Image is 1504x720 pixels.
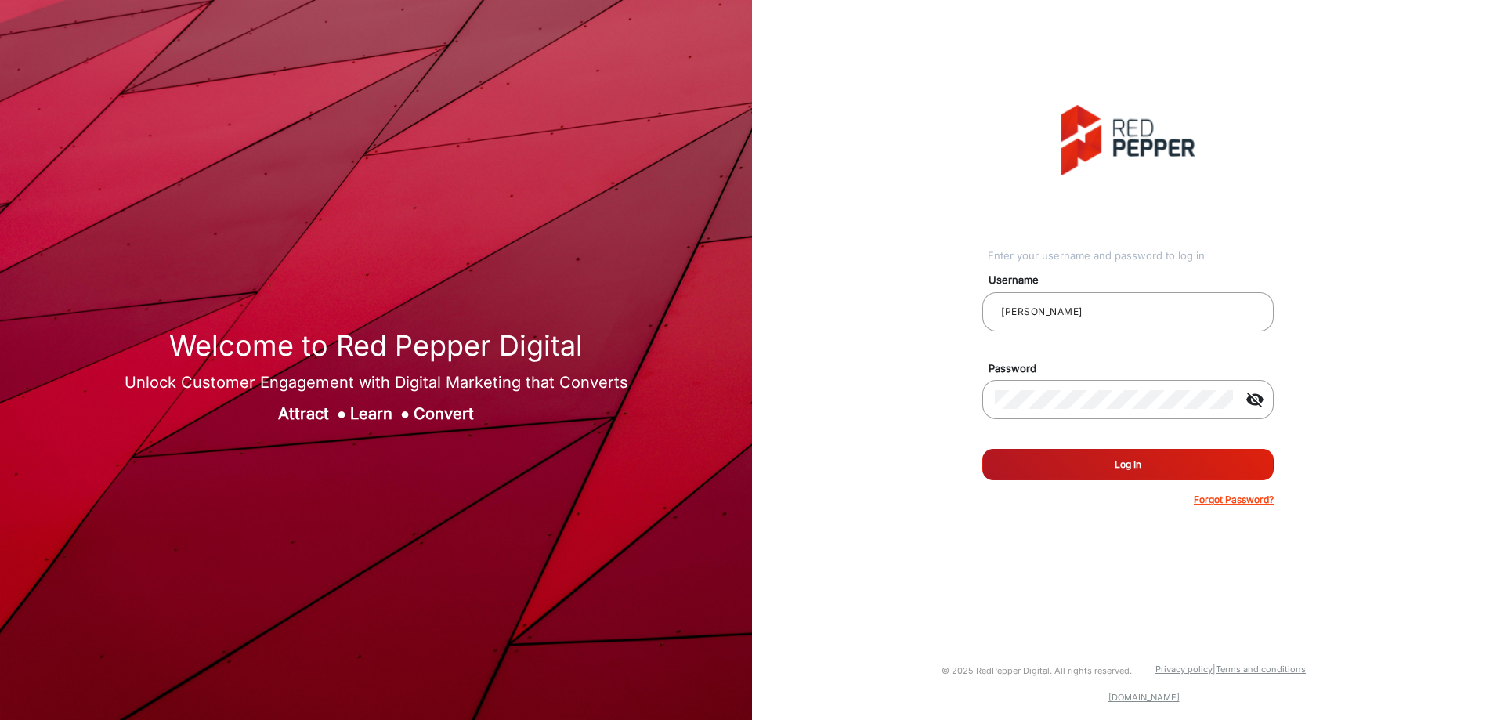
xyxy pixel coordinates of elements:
[1108,692,1180,703] a: [DOMAIN_NAME]
[942,665,1132,676] small: © 2025 RedPepper Digital. All rights reserved.
[125,329,628,363] h1: Welcome to Red Pepper Digital
[982,449,1274,480] button: Log In
[1213,664,1216,675] a: |
[400,404,410,423] span: ●
[988,248,1274,264] div: Enter your username and password to log in
[1155,664,1213,675] a: Privacy policy
[1236,390,1274,409] mat-icon: visibility_off
[1061,105,1195,175] img: vmg-logo
[125,371,628,394] div: Unlock Customer Engagement with Digital Marketing that Converts
[1194,493,1274,507] p: Forgot Password?
[977,361,1292,377] mat-label: Password
[337,404,346,423] span: ●
[1216,664,1306,675] a: Terms and conditions
[995,302,1261,321] input: Your username
[125,402,628,425] div: Attract Learn Convert
[977,273,1292,288] mat-label: Username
